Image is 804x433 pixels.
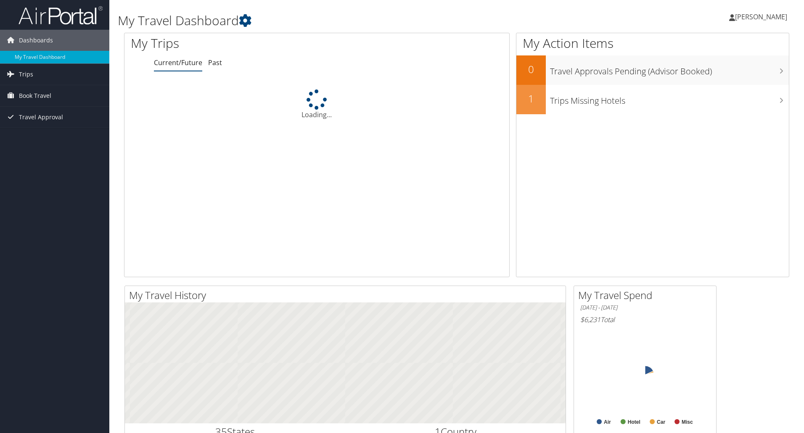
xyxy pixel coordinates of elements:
img: airportal-logo.png [19,5,103,25]
text: Misc [682,419,693,425]
span: Travel Approval [19,107,63,128]
span: Dashboards [19,30,53,51]
div: Loading... [124,89,509,120]
text: Hotel [628,419,640,425]
span: [PERSON_NAME] [735,12,787,21]
span: Book Travel [19,85,51,106]
h3: Travel Approvals Pending (Advisor Booked) [550,61,789,77]
h1: My Action Items [516,34,789,52]
text: Air [604,419,611,425]
h6: Total [580,315,710,324]
a: [PERSON_NAME] [729,4,796,29]
h3: Trips Missing Hotels [550,91,789,107]
a: Past [208,58,222,67]
h1: My Trips [131,34,343,52]
a: Current/Future [154,58,202,67]
h2: 1 [516,92,546,106]
a: 0Travel Approvals Pending (Advisor Booked) [516,55,789,85]
h1: My Travel Dashboard [118,12,570,29]
h2: My Travel Spend [578,288,716,302]
span: $6,231 [580,315,600,324]
h2: 0 [516,62,546,76]
h2: My Travel History [129,288,566,302]
text: Car [657,419,665,425]
a: 1Trips Missing Hotels [516,85,789,114]
span: Trips [19,64,33,85]
h6: [DATE] - [DATE] [580,304,710,312]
